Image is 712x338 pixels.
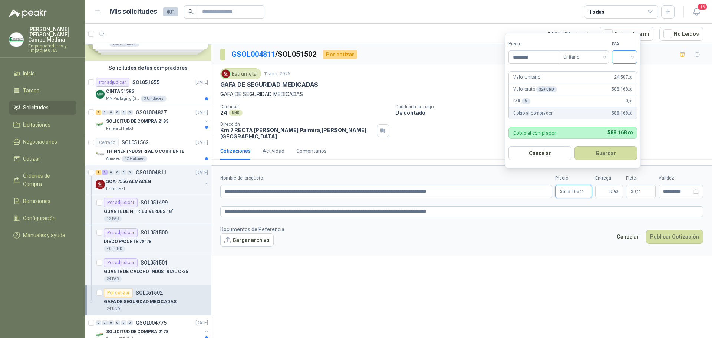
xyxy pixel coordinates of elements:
[106,96,139,102] p: MM Packaging [GEOGRAPHIC_DATA]
[231,49,317,60] p: / SOL051502
[23,121,50,129] span: Licitaciones
[136,110,167,115] p: GSOL004827
[102,320,108,325] div: 0
[23,155,40,163] span: Cotizar
[115,110,120,115] div: 0
[23,138,57,146] span: Negociaciones
[513,98,530,105] p: IVA
[229,110,243,116] div: UND
[536,86,557,92] div: x 24 UND
[23,69,35,78] span: Inicio
[9,101,76,115] a: Solicitudes
[9,83,76,98] a: Tareas
[122,140,149,145] p: SOL051562
[96,108,210,132] a: 7 0 0 0 0 0 GSOL004827[DATE] Company LogoSOLICITUD DE COMPRA 2183Panela El Trébol
[104,288,133,297] div: Por cotizar
[626,175,656,182] label: Flete
[563,52,604,63] span: Unitario
[9,152,76,166] a: Cotizar
[600,27,653,41] button: Asignado a mi
[104,208,174,215] p: GUANTE DE NITRILO VERDES 18"
[9,118,76,132] a: Licitaciones
[85,61,211,75] div: Solicitudes de tus compradores
[659,175,703,182] label: Validez
[659,27,703,41] button: No Leídos
[626,185,656,198] p: $ 0,00
[9,9,47,18] img: Logo peakr
[220,175,552,182] label: Nombre del producto
[141,230,168,235] p: SOL051500
[23,231,65,239] span: Manuales y ayuda
[104,246,125,252] div: 400 UND
[136,170,167,175] p: GSOL004811
[121,110,126,115] div: 0
[9,211,76,225] a: Configuración
[136,290,163,295] p: SOL051502
[612,40,637,47] label: IVA
[85,195,211,225] a: Por adjudicarSOL051499GUANTE DE NITRILO VERDES 18"12 PAR
[96,150,105,159] img: Company Logo
[195,169,208,176] p: [DATE]
[108,170,114,175] div: 0
[513,131,556,135] p: Cobro al comprador
[220,233,274,247] button: Cargar archivo
[555,175,592,182] label: Precio
[23,197,50,205] span: Remisiones
[102,170,108,175] div: 3
[108,110,114,115] div: 0
[628,111,632,115] span: ,00
[595,175,623,182] label: Entrega
[513,86,557,93] p: Valor bruto
[513,74,540,81] p: Valor Unitario
[263,147,284,155] div: Actividad
[85,225,211,255] a: Por adjudicarSOL051500DISCO P/CORTE 7X1/8400 UND
[104,258,138,267] div: Por adjudicar
[106,126,133,132] p: Panela El Trébol
[626,131,632,135] span: ,00
[522,98,531,104] div: %
[121,320,126,325] div: 0
[612,110,632,117] span: 588.168
[574,146,637,160] button: Guardar
[122,156,147,162] div: 12 Galones
[96,170,101,175] div: 1
[163,7,178,16] span: 401
[23,104,49,112] span: Solicitudes
[220,68,261,79] div: Estrumetal
[104,298,177,305] p: GAFA DE SEGURIDAD MEDICADAS
[636,190,640,194] span: ,00
[9,194,76,208] a: Remisiones
[115,170,120,175] div: 0
[132,80,159,85] p: SOL051655
[127,170,133,175] div: 0
[121,170,126,175] div: 0
[106,88,134,95] p: CINTA 51596
[106,156,120,162] p: Almatec
[609,185,619,198] span: Días
[115,320,120,325] div: 0
[141,260,168,265] p: SOL051501
[220,90,703,98] p: GAFA DE SEGURIDAD MEDICADAS
[513,110,552,117] p: Cobro al comprador
[96,78,129,87] div: Por adjudicar
[296,147,327,155] div: Comentarios
[104,216,122,222] div: 12 PAR
[563,189,584,194] span: 588.168
[395,104,709,109] p: Condición de pago
[104,228,138,237] div: Por adjudicar
[195,109,208,116] p: [DATE]
[96,120,105,129] img: Company Logo
[195,319,208,326] p: [DATE]
[9,228,76,242] a: Manuales y ayuda
[108,320,114,325] div: 0
[195,139,208,146] p: [DATE]
[555,185,592,198] p: $588.168,00
[85,75,211,105] a: Por adjudicarSOL051655[DATE] Company LogoCINTA 51596MM Packaging [GEOGRAPHIC_DATA]3 Unidades
[23,86,39,95] span: Tareas
[106,118,168,125] p: SOLICITUD DE COMPRA 2183
[106,186,125,192] p: Estrumetal
[104,238,151,245] p: DISCO P/CORTE 7X1/8
[9,135,76,149] a: Negociaciones
[607,129,632,135] span: 588.168
[222,70,230,78] img: Company Logo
